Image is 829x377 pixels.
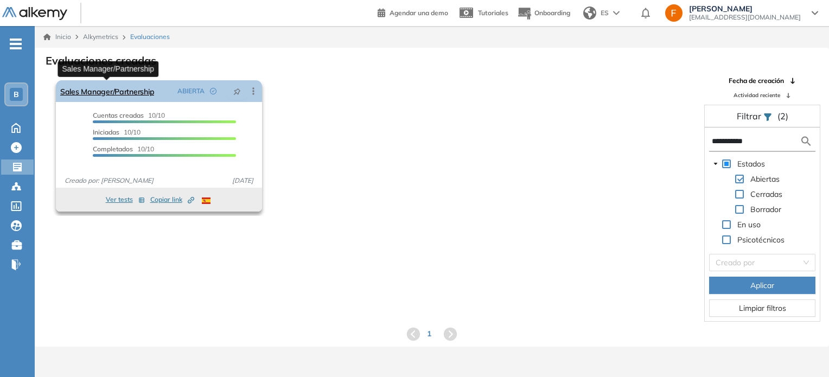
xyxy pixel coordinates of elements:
button: Copiar link [150,193,194,206]
button: pushpin [225,82,249,100]
span: Actividad reciente [734,91,780,99]
button: Ver tests [106,193,145,206]
span: ES [601,8,609,18]
a: Sales Manager/Partnership [60,80,154,102]
span: 10/10 [93,145,154,153]
span: En uso [737,220,761,229]
span: (2) [777,110,788,123]
span: 1 [427,328,431,340]
div: Widget de chat [634,252,829,377]
span: Cerradas [750,189,782,199]
span: Fecha de creación [729,76,784,86]
span: ABIERTA [177,86,205,96]
a: Agendar una demo [378,5,448,18]
span: Cerradas [748,188,785,201]
span: [EMAIL_ADDRESS][DOMAIN_NAME] [689,13,801,22]
span: Copiar link [150,195,194,205]
img: Logo [2,7,67,21]
span: Estados [737,159,765,169]
span: En uso [735,218,763,231]
span: Iniciadas [93,128,119,136]
span: Borrador [750,205,781,214]
span: 10/10 [93,128,141,136]
span: Borrador [748,203,783,216]
span: Agendar una demo [390,9,448,17]
span: Abiertas [748,172,782,186]
span: check-circle [210,88,216,94]
h3: Evaluaciones creadas [46,54,156,67]
span: [DATE] [228,176,258,186]
span: Filtrar [737,111,763,122]
img: ESP [202,197,211,204]
span: B [14,90,19,99]
a: Inicio [43,32,71,42]
span: Creado por: [PERSON_NAME] [60,176,158,186]
span: Estados [735,157,767,170]
span: Completados [93,145,133,153]
span: caret-down [713,161,718,167]
span: [PERSON_NAME] [689,4,801,13]
img: arrow [613,11,620,15]
span: Tutoriales [478,9,508,17]
span: Psicotécnicos [735,233,787,246]
span: pushpin [233,87,241,95]
img: search icon [800,135,813,148]
span: Evaluaciones [130,32,170,42]
span: Abiertas [750,174,780,184]
span: 10/10 [93,111,165,119]
button: Onboarding [517,2,570,25]
span: Cuentas creadas [93,111,144,119]
i: - [10,43,22,45]
iframe: Chat Widget [634,252,829,377]
span: Alkymetrics [83,33,118,41]
span: Onboarding [534,9,570,17]
img: world [583,7,596,20]
span: Psicotécnicos [737,235,785,245]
